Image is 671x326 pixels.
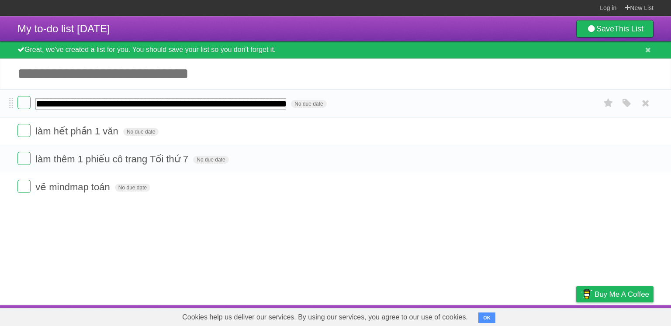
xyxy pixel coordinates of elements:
[565,307,588,324] a: Privacy
[17,23,110,34] span: My to-do list [DATE]
[598,307,654,324] a: Suggest a feature
[576,20,654,38] a: SaveThis List
[535,307,554,324] a: Terms
[460,307,478,324] a: About
[581,287,592,302] img: Buy me a coffee
[115,184,150,192] span: No due date
[489,307,524,324] a: Developers
[478,312,495,323] button: OK
[17,96,31,109] label: Done
[600,96,617,110] label: Star task
[35,182,112,192] span: vẽ mindmap toán
[193,156,228,164] span: No due date
[17,180,31,193] label: Done
[595,287,649,302] span: Buy me a coffee
[17,124,31,137] label: Done
[291,100,326,108] span: No due date
[123,128,159,136] span: No due date
[35,154,190,165] span: làm thêm 1 phiếu cô trang Tối thứ 7
[614,24,643,33] b: This List
[173,309,477,326] span: Cookies help us deliver our services. By using our services, you agree to our use of cookies.
[35,126,121,137] span: làm hết phần 1 văn
[576,286,654,302] a: Buy me a coffee
[17,152,31,165] label: Done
